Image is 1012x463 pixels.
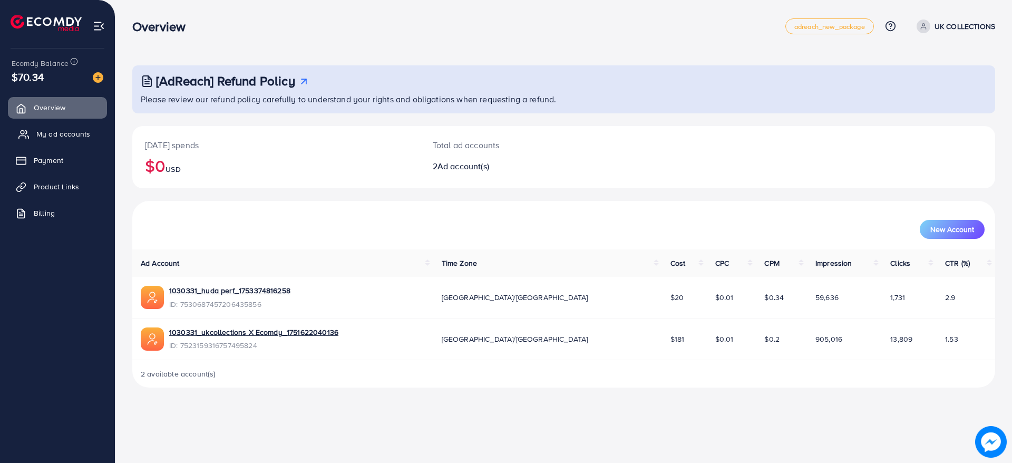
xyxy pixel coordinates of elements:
span: Cost [670,258,686,268]
p: Total ad accounts [433,139,623,151]
p: UK COLLECTIONS [935,20,995,33]
img: ic-ads-acc.e4c84228.svg [141,327,164,351]
span: ID: 7523159316757495824 [169,340,338,351]
span: CPC [715,258,729,268]
span: New Account [930,226,974,233]
span: 2 available account(s) [141,369,216,379]
span: USD [166,164,180,175]
span: 59,636 [815,292,839,303]
button: New Account [920,220,985,239]
span: 1,731 [890,292,905,303]
img: image [975,426,1007,458]
span: $0.34 [764,292,784,303]
a: My ad accounts [8,123,107,144]
a: Billing [8,202,107,224]
a: adreach_new_package [785,18,874,34]
a: 1030331_ukcollections X Ecomdy_1751622040136 [169,327,338,337]
span: CTR (%) [945,258,970,268]
span: $0.01 [715,292,734,303]
h3: [AdReach] Refund Policy [156,73,295,89]
span: Clicks [890,258,910,268]
span: 2.9 [945,292,955,303]
span: $70.34 [12,69,44,84]
span: $20 [670,292,684,303]
span: $181 [670,334,685,344]
a: Overview [8,97,107,118]
h2: 2 [433,161,623,171]
span: adreach_new_package [794,23,865,30]
img: menu [93,20,105,32]
a: UK COLLECTIONS [912,20,995,33]
a: Product Links [8,176,107,197]
h3: Overview [132,19,194,34]
a: Payment [8,150,107,171]
span: 13,809 [890,334,912,344]
a: 1030331_huda perf_1753374816258 [169,285,290,296]
img: ic-ads-acc.e4c84228.svg [141,286,164,309]
span: Payment [34,155,63,166]
img: logo [11,15,82,31]
span: ID: 7530687457206435856 [169,299,290,310]
span: Ecomdy Balance [12,58,69,69]
span: 1.53 [945,334,958,344]
span: $0.2 [764,334,780,344]
span: Impression [815,258,852,268]
span: $0.01 [715,334,734,344]
span: [GEOGRAPHIC_DATA]/[GEOGRAPHIC_DATA] [442,334,588,344]
span: CPM [764,258,779,268]
span: Billing [34,208,55,218]
span: Overview [34,102,65,113]
span: Ad Account [141,258,180,268]
p: [DATE] spends [145,139,407,151]
img: image [93,72,103,83]
span: 905,016 [815,334,842,344]
span: [GEOGRAPHIC_DATA]/[GEOGRAPHIC_DATA] [442,292,588,303]
span: Time Zone [442,258,477,268]
span: My ad accounts [36,129,90,139]
h2: $0 [145,156,407,176]
p: Please review our refund policy carefully to understand your rights and obligations when requesti... [141,93,989,105]
span: Product Links [34,181,79,192]
span: Ad account(s) [437,160,489,172]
